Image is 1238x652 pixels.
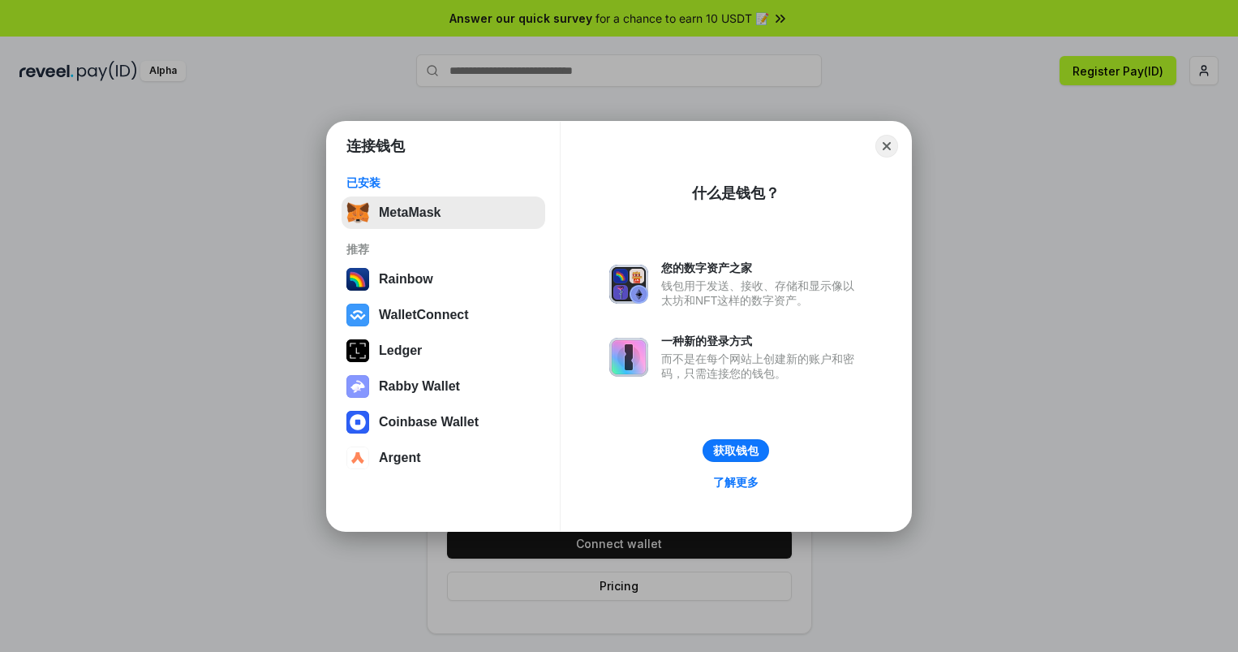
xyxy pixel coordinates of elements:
div: Rainbow [379,272,433,287]
button: Ledger [342,335,545,367]
h1: 连接钱包 [346,136,405,156]
div: 推荐 [346,242,540,257]
div: Argent [379,451,421,465]
div: 一种新的登录方式 [661,334,862,348]
img: svg+xml,%3Csvg%20xmlns%3D%22http%3A%2F%2Fwww.w3.org%2F2000%2Fsvg%22%20fill%3D%22none%22%20viewBox... [346,375,369,398]
a: 了解更多 [703,472,768,493]
img: svg+xml,%3Csvg%20width%3D%2228%22%20height%3D%2228%22%20viewBox%3D%220%200%2028%2028%22%20fill%3D... [346,411,369,434]
div: Ledger [379,343,422,358]
img: svg+xml,%3Csvg%20width%3D%2228%22%20height%3D%2228%22%20viewBox%3D%220%200%2028%2028%22%20fill%3D... [346,304,369,326]
button: Rainbow [342,263,545,296]
button: Argent [342,442,545,474]
div: 而不是在每个网站上创建新的账户和密码，只需连接您的钱包。 [661,352,862,381]
button: MetaMask [342,196,545,229]
img: svg+xml,%3Csvg%20xmlns%3D%22http%3A%2F%2Fwww.w3.org%2F2000%2Fsvg%22%20fill%3D%22none%22%20viewBox... [609,265,648,304]
img: svg+xml,%3Csvg%20fill%3D%22none%22%20height%3D%2233%22%20viewBox%3D%220%200%2035%2033%22%20width%... [346,201,369,224]
button: Close [875,135,898,158]
img: svg+xml,%3Csvg%20xmlns%3D%22http%3A%2F%2Fwww.w3.org%2F2000%2Fsvg%22%20width%3D%2228%22%20height%3... [346,339,369,362]
div: Rabby Wallet [379,379,460,394]
button: 获取钱包 [703,439,769,462]
div: 了解更多 [713,475,759,490]
div: 钱包用于发送、接收、存储和显示像以太坊和NFT这样的数字资产。 [661,279,862,308]
div: 什么是钱包？ [692,184,780,203]
img: svg+xml,%3Csvg%20width%3D%22120%22%20height%3D%22120%22%20viewBox%3D%220%200%20120%20120%22%20fil... [346,268,369,291]
div: 已安装 [346,175,540,190]
button: Coinbase Wallet [342,406,545,438]
img: svg+xml,%3Csvg%20width%3D%2228%22%20height%3D%2228%22%20viewBox%3D%220%200%2028%2028%22%20fill%3D... [346,447,369,469]
button: Rabby Wallet [342,370,545,403]
div: 获取钱包 [713,443,759,458]
div: Coinbase Wallet [379,415,479,430]
div: 您的数字资产之家 [661,261,862,275]
div: MetaMask [379,205,441,220]
button: WalletConnect [342,299,545,331]
img: svg+xml,%3Csvg%20xmlns%3D%22http%3A%2F%2Fwww.w3.org%2F2000%2Fsvg%22%20fill%3D%22none%22%20viewBox... [609,338,648,377]
div: WalletConnect [379,308,469,322]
